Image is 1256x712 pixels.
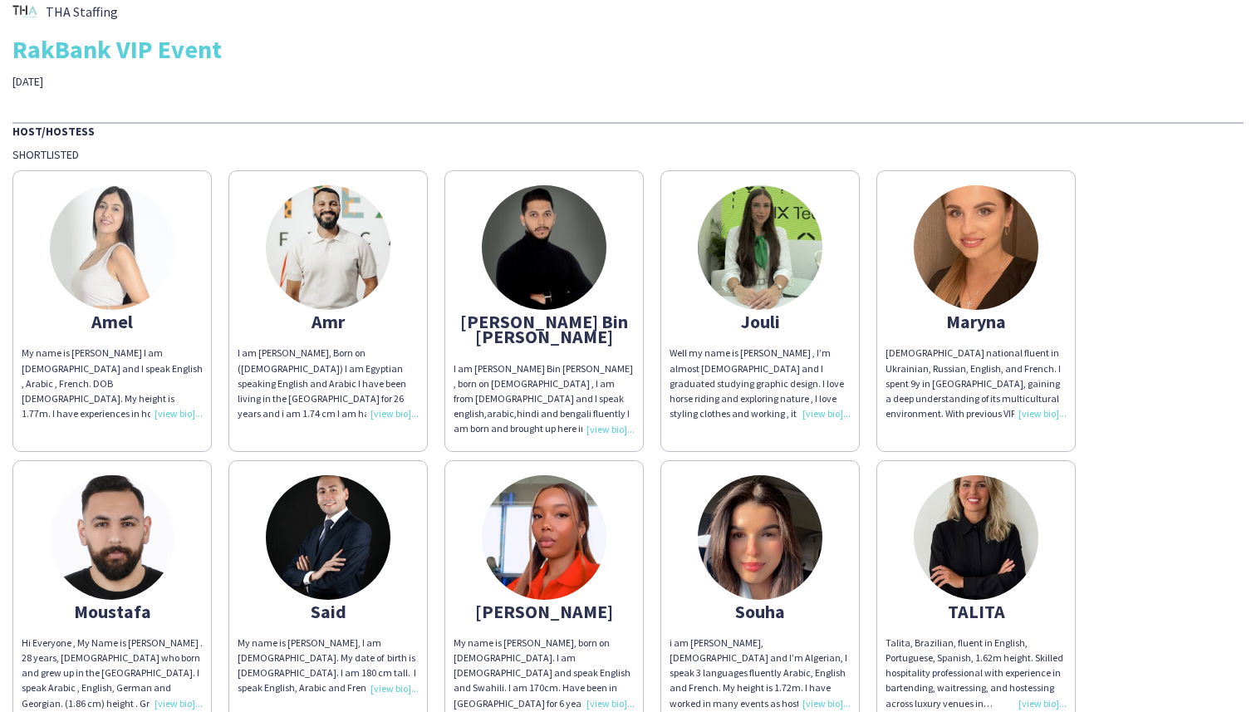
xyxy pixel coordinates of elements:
div: Shortlisted [12,147,1244,162]
img: thumb-6633ef0f93c09.jpg [698,475,822,600]
div: i am [PERSON_NAME], [DEMOGRAPHIC_DATA] and I’m Algerian, I speak 3 languages fluently Arabic, Eng... [670,636,851,711]
div: TALITA [886,604,1067,619]
img: thumb-654b4fc4ace74.jpeg [482,475,606,600]
div: [PERSON_NAME] Bin [PERSON_NAME] [454,314,635,344]
img: thumb-66c1b6852183e.jpeg [266,185,390,310]
div: Moustafa [22,604,203,619]
div: Jouli [670,314,851,329]
img: thumb-62cf0d25a43cb.jpeg [266,475,390,600]
div: Souha [670,604,851,619]
img: thumb-8176a002-759a-4b8b-a64f-be1b4b60803c.jpg [50,475,174,600]
div: Host/Hostess [12,122,1244,139]
div: Talita, Brazilian, fluent in English, Portuguese, Spanish, 1.62m height. Skilled hospitality prof... [886,636,1067,711]
img: thumb-66d1af6bb701a.jpg [914,475,1038,600]
div: Maryna [886,314,1067,329]
span: My name is [PERSON_NAME], I am [DEMOGRAPHIC_DATA]. My date of birth is [DEMOGRAPHIC_DATA]. I am 1... [238,636,416,695]
span: THA Staffing [46,4,118,19]
div: I am [PERSON_NAME] Bin [PERSON_NAME] , born on [DEMOGRAPHIC_DATA] , I am from [DEMOGRAPHIC_DATA] ... [454,361,635,437]
div: RakBank VIP Event [12,37,1244,61]
div: Well my name is [PERSON_NAME] , I’m almost [DEMOGRAPHIC_DATA] and I graduated studying graphic de... [670,346,851,421]
img: thumb-67755c6606872.jpeg [482,185,606,310]
img: thumb-3d0b2553-6c45-4a29-9489-c0299c010989.jpg [698,185,822,310]
div: Amr [238,314,419,329]
div: Said [238,604,419,619]
div: Hi Everyone , My Name is [PERSON_NAME] . 28 years, [DEMOGRAPHIC_DATA] who born and grew up in the... [22,636,203,711]
div: [DEMOGRAPHIC_DATA] national fluent in Ukrainian, Russian, English, and French. I spent 9y in [GEO... [886,346,1067,421]
img: thumb-66b264d8949b5.jpeg [50,185,174,310]
div: Amel [22,314,203,329]
div: [PERSON_NAME] [454,604,635,619]
div: My name is [PERSON_NAME], born on [DEMOGRAPHIC_DATA]. I am [DEMOGRAPHIC_DATA] and speak English a... [454,636,635,711]
div: [DATE] [12,74,444,89]
div: My name is [PERSON_NAME] I am [DEMOGRAPHIC_DATA] and I speak English , Arabic , French. DOB [DEMO... [22,346,203,421]
div: I am [PERSON_NAME], Born on ([DEMOGRAPHIC_DATA]) I am Egyptian speaking English and Arabic I have... [238,346,419,421]
img: thumb-671b7c58dfd28.jpeg [914,185,1038,310]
